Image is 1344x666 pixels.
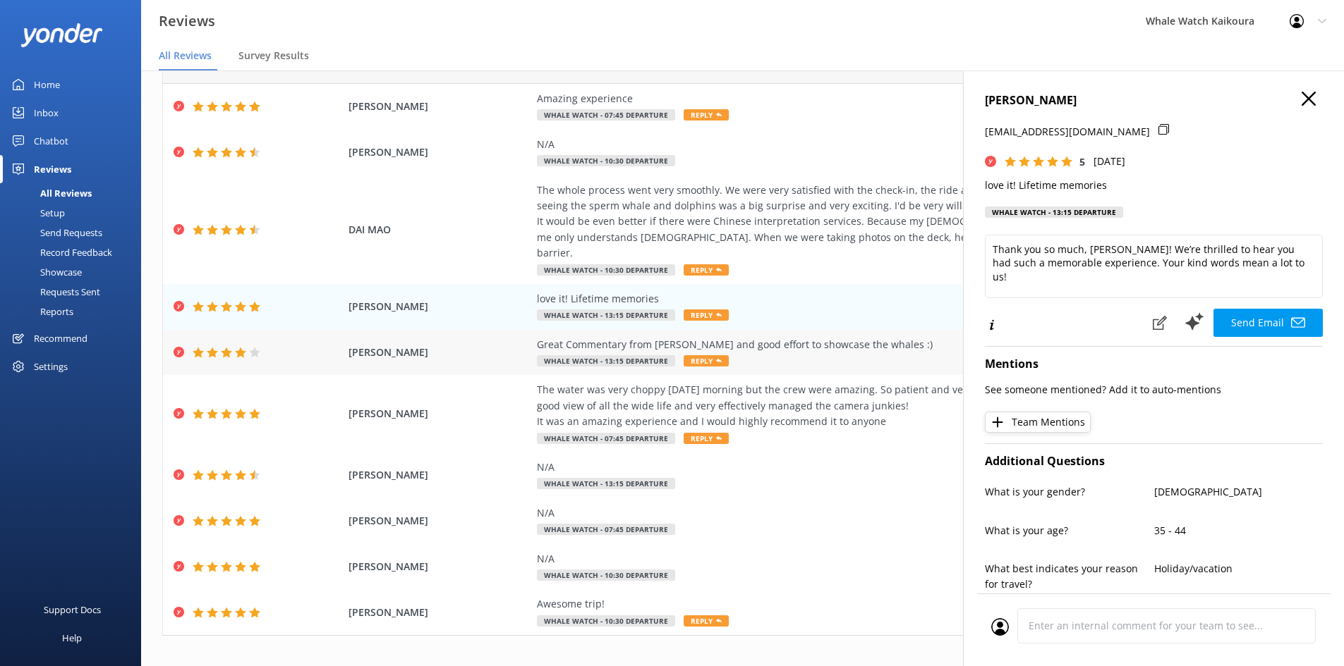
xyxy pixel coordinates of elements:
[684,264,729,276] span: Reply
[537,91,1179,106] div: Amazing experience
[537,183,1179,261] div: The whole process went very smoothly. We were very satisfied with the check-in, the ride and the ...
[537,137,1179,152] div: N/A
[537,155,675,166] span: Whale Watch - 10:30 departure
[1079,155,1085,168] span: 5
[349,144,531,160] span: [PERSON_NAME]
[8,282,100,302] div: Requests Sent
[159,10,215,32] h3: Reviews
[537,309,675,321] span: Whale Watch - 13:15 departure
[537,264,675,276] span: Whale Watch - 10:30 departure
[537,291,1179,307] div: love it! Lifetime memories
[1154,523,1324,538] p: 35 - 44
[349,99,531,114] span: [PERSON_NAME]
[985,124,1150,140] p: [EMAIL_ADDRESS][DOMAIN_NAME]
[985,178,1323,193] p: love it! Lifetime memories
[991,618,1009,636] img: user_profile.svg
[8,203,65,223] div: Setup
[537,382,1179,429] div: The water was very choppy [DATE] morning but the crew were amazing. So patient and very subtly ma...
[34,324,87,352] div: Recommend
[985,382,1323,397] p: See someone mentioned? Add it to auto-mentions
[8,302,73,321] div: Reports
[159,49,212,63] span: All Reviews
[684,109,729,121] span: Reply
[537,524,675,535] span: Whale Watch - 07:45 departure
[349,345,531,360] span: [PERSON_NAME]
[8,242,112,262] div: Record Feedback
[985,412,1091,433] button: Team Mentions
[8,203,141,223] a: Setup
[1154,484,1324,500] p: [DEMOGRAPHIC_DATA]
[684,355,729,366] span: Reply
[985,561,1154,593] p: What best indicates your reason for travel?
[349,222,531,238] span: DAI MAO
[34,127,68,155] div: Chatbot
[684,309,729,321] span: Reply
[8,183,141,203] a: All Reviews
[34,70,60,99] div: Home
[8,242,141,262] a: Record Feedback
[1302,92,1316,107] button: Close
[8,183,92,203] div: All Reviews
[1154,561,1324,576] p: Holiday/vacation
[985,235,1323,298] textarea: Thank you so much, [PERSON_NAME]! We’re thrilled to hear you had such a memorable experience. You...
[537,355,675,366] span: Whale Watch - 13:15 departure
[34,99,59,127] div: Inbox
[537,478,675,489] span: Whale Watch - 13:15 departure
[21,23,102,47] img: yonder-white-logo.png
[238,49,309,63] span: Survey Results
[985,452,1323,471] h4: Additional Questions
[985,523,1154,538] p: What is your age?
[684,433,729,444] span: Reply
[8,223,102,242] div: Send Requests
[985,206,1123,218] div: Whale Watch - 13:15 departure
[537,109,675,121] span: Whale Watch - 07:45 departure
[537,569,675,581] span: Whale Watch - 10:30 departure
[985,484,1154,500] p: What is your gender?
[349,559,531,574] span: [PERSON_NAME]
[349,299,531,314] span: [PERSON_NAME]
[8,223,141,242] a: Send Requests
[349,406,531,421] span: [PERSON_NAME]
[8,302,141,321] a: Reports
[985,355,1323,374] h4: Mentions
[537,433,675,444] span: Whale Watch - 07:45 departure
[537,615,675,627] span: Whale Watch - 10:30 departure
[537,460,1179,475] div: N/A
[349,605,531,620] span: [PERSON_NAME]
[62,624,82,652] div: Help
[349,513,531,529] span: [PERSON_NAME]
[8,282,141,302] a: Requests Sent
[537,551,1179,567] div: N/A
[44,596,101,624] div: Support Docs
[537,337,1179,352] div: Great Commentary from [PERSON_NAME] and good effort to showcase the whales :)
[684,615,729,627] span: Reply
[8,262,141,282] a: Showcase
[1213,309,1323,337] button: Send Email
[34,155,71,183] div: Reviews
[34,352,68,381] div: Settings
[985,92,1323,110] h4: [PERSON_NAME]
[349,467,531,483] span: [PERSON_NAME]
[8,262,82,282] div: Showcase
[537,596,1179,612] div: Awesome trip!
[537,505,1179,521] div: N/A
[1094,154,1125,169] p: [DATE]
